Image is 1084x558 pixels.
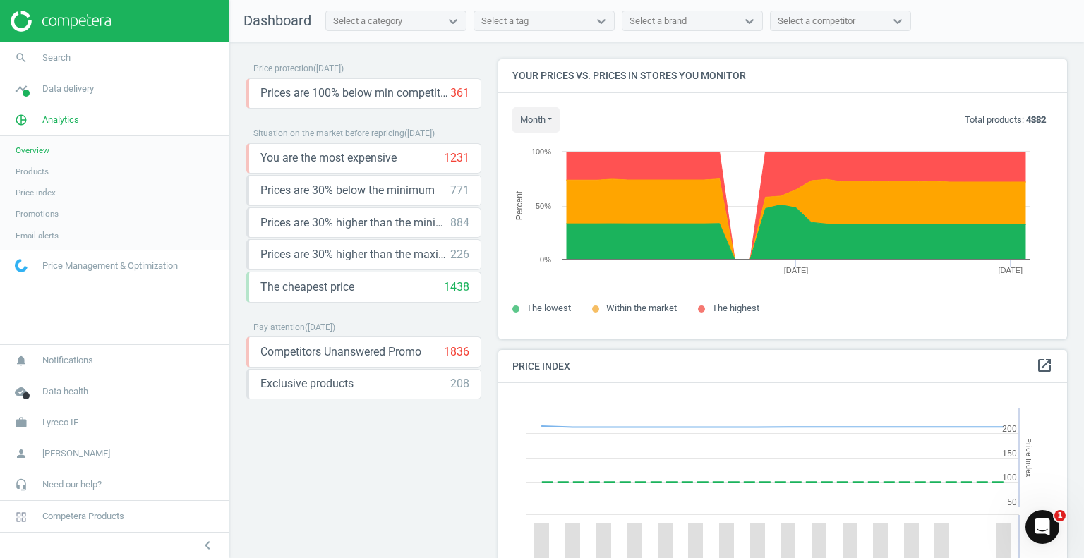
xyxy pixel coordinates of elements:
[260,279,354,295] span: The cheapest price
[42,260,178,272] span: Price Management & Optimization
[531,147,551,156] text: 100%
[444,150,469,166] div: 1231
[199,537,216,554] i: chevron_left
[16,230,59,241] span: Email alerts
[42,114,79,126] span: Analytics
[444,344,469,360] div: 1836
[778,15,855,28] div: Select a competitor
[536,202,551,210] text: 50%
[42,354,93,367] span: Notifications
[1026,114,1046,125] b: 4382
[260,150,397,166] span: You are the most expensive
[998,266,1023,274] tspan: [DATE]
[42,510,124,523] span: Competera Products
[1007,497,1017,507] text: 50
[42,478,102,491] span: Need our help?
[1054,510,1066,521] span: 1
[498,350,1067,383] h4: Price Index
[1036,357,1053,375] a: open_in_new
[11,11,111,32] img: ajHJNr6hYgQAAAAASUVORK5CYII=
[42,83,94,95] span: Data delivery
[8,440,35,467] i: person
[526,303,571,313] span: The lowest
[260,85,450,101] span: Prices are 100% below min competitor
[8,44,35,71] i: search
[8,347,35,374] i: notifications
[404,128,435,138] span: ( [DATE] )
[450,183,469,198] div: 771
[260,247,450,262] span: Prices are 30% higher than the maximal
[1002,473,1017,483] text: 100
[512,107,560,133] button: month
[260,215,450,231] span: Prices are 30% higher than the minimum
[42,51,71,64] span: Search
[260,344,421,360] span: Competitors Unanswered Promo
[498,59,1067,92] h4: Your prices vs. prices in stores you monitor
[450,247,469,262] div: 226
[260,183,435,198] span: Prices are 30% below the minimum
[450,215,469,231] div: 884
[333,15,402,28] div: Select a category
[1002,424,1017,434] text: 200
[712,303,759,313] span: The highest
[8,409,35,436] i: work
[260,376,354,392] span: Exclusive products
[253,128,404,138] span: Situation on the market before repricing
[253,322,305,332] span: Pay attention
[190,536,225,554] button: chevron_left
[42,385,88,398] span: Data health
[42,447,110,460] span: [PERSON_NAME]
[1036,357,1053,374] i: open_in_new
[313,63,344,73] span: ( [DATE] )
[8,471,35,498] i: headset_mic
[965,114,1046,126] p: Total products:
[450,85,469,101] div: 361
[481,15,529,28] div: Select a tag
[305,322,335,332] span: ( [DATE] )
[8,75,35,102] i: timeline
[16,187,56,198] span: Price index
[450,376,469,392] div: 208
[514,190,524,220] tspan: Percent
[444,279,469,295] div: 1438
[8,107,35,133] i: pie_chart_outlined
[253,63,313,73] span: Price protection
[784,266,809,274] tspan: [DATE]
[15,259,28,272] img: wGWNvw8QSZomAAAAABJRU5ErkJggg==
[16,145,49,156] span: Overview
[1002,449,1017,459] text: 150
[16,208,59,219] span: Promotions
[243,12,311,29] span: Dashboard
[540,255,551,264] text: 0%
[630,15,687,28] div: Select a brand
[42,416,78,429] span: Lyreco IE
[16,166,49,177] span: Products
[606,303,677,313] span: Within the market
[8,378,35,405] i: cloud_done
[1024,438,1033,477] tspan: Price Index
[1025,510,1059,544] iframe: Intercom live chat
